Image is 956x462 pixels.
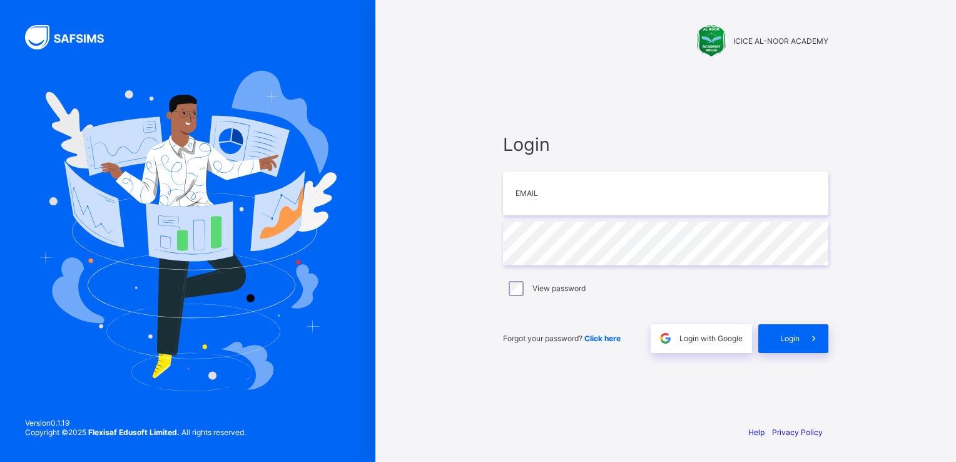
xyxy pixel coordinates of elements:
span: Login with Google [679,334,743,343]
span: Login [503,133,828,155]
img: google.396cfc9801f0270233282035f929180a.svg [658,331,673,346]
span: Login [780,334,800,343]
a: Click here [584,334,621,343]
a: Privacy Policy [772,428,823,437]
span: Forgot your password? [503,334,621,343]
strong: Flexisaf Edusoft Limited. [88,428,180,437]
span: Copyright © 2025 All rights reserved. [25,428,246,437]
img: SAFSIMS Logo [25,25,119,49]
a: Help [748,428,765,437]
img: Hero Image [39,71,337,391]
span: ICICE AL-NOOR ACADEMY [733,36,828,46]
label: View password [532,284,586,293]
span: Version 0.1.19 [25,418,246,428]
